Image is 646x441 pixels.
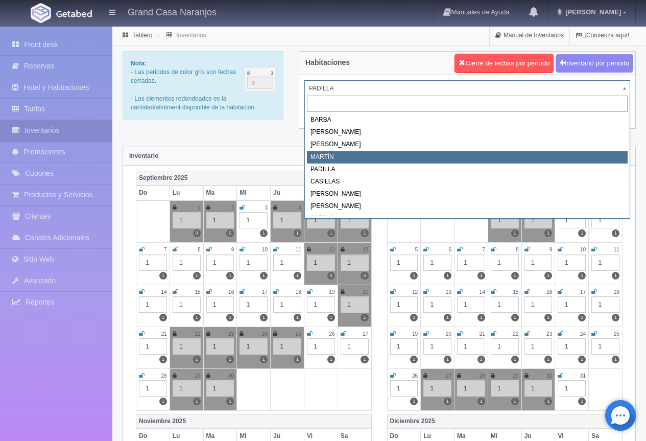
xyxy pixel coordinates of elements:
div: [PERSON_NAME] [307,200,628,213]
div: [PERSON_NAME] [307,188,628,200]
div: ALCALA [307,213,628,225]
div: [PERSON_NAME] [307,126,628,138]
div: [PERSON_NAME] [307,138,628,151]
div: BARBA [307,114,628,126]
div: PADILLA [307,164,628,176]
div: MARTÍN [307,151,628,164]
div: CASILLAS [307,176,628,188]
